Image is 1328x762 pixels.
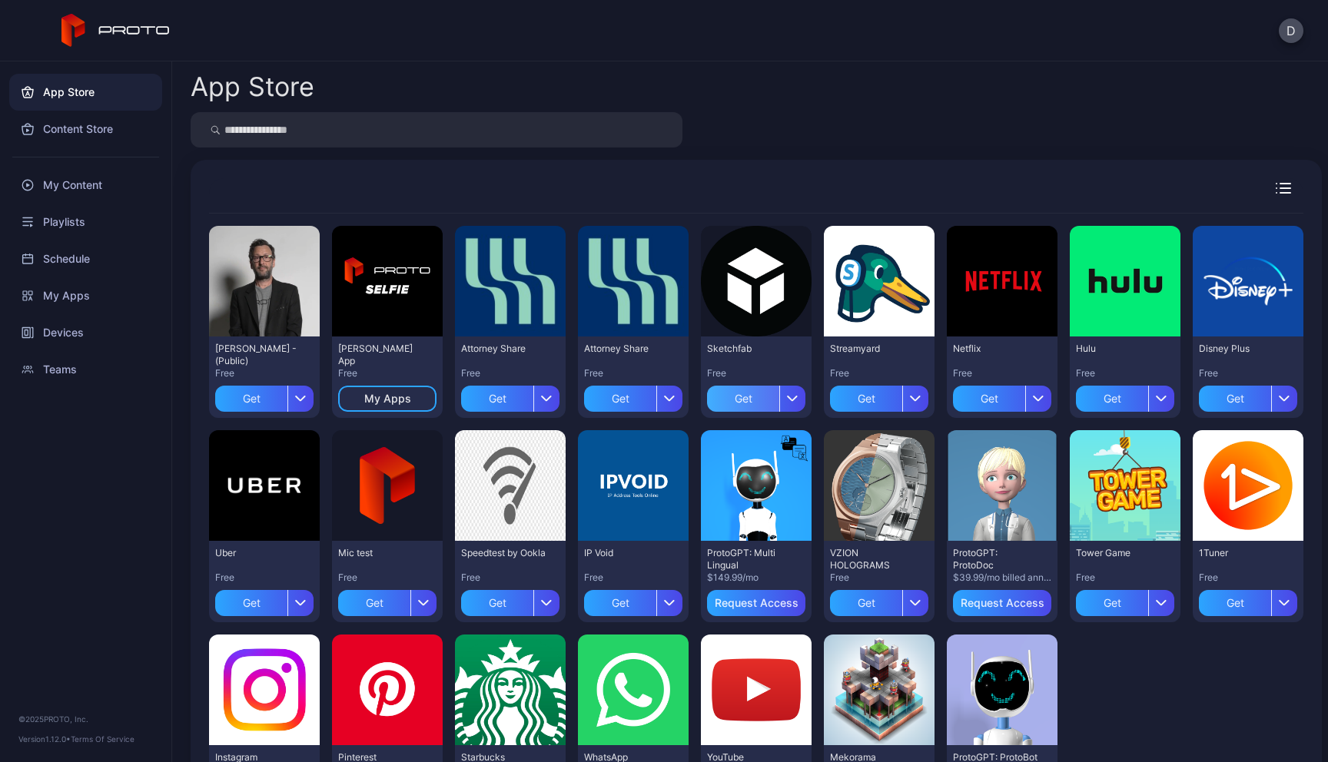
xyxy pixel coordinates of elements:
[830,343,915,355] div: Streamyard
[9,277,162,314] a: My Apps
[1076,343,1160,355] div: Hulu
[1076,590,1148,616] div: Get
[1199,547,1283,559] div: 1Tuner
[830,584,928,616] button: Get
[1199,584,1297,616] button: Get
[830,367,928,379] div: Free
[461,343,546,355] div: Attorney Share
[215,386,287,412] div: Get
[461,379,559,412] button: Get
[707,547,792,571] div: ProtoGPT: Multi Lingual
[584,571,682,584] div: Free
[830,379,928,412] button: Get
[707,343,792,355] div: Sketchfab
[584,584,682,616] button: Get
[953,590,1051,616] button: Request Access
[830,386,902,412] div: Get
[1279,18,1303,43] button: D
[9,111,162,147] a: Content Store
[830,547,915,571] div: VZION HOLOGRAMS
[71,734,134,744] a: Terms Of Service
[215,547,300,559] div: Uber
[9,204,162,240] a: Playlists
[1076,571,1174,584] div: Free
[338,386,437,412] button: My Apps
[461,590,533,616] div: Get
[584,590,656,616] div: Get
[584,386,656,412] div: Get
[1076,547,1160,559] div: Tower Game
[215,379,314,412] button: Get
[1199,590,1271,616] div: Get
[338,584,437,616] button: Get
[1076,584,1174,616] button: Get
[1199,386,1271,412] div: Get
[18,734,71,744] span: Version 1.12.0 •
[715,597,798,609] div: Request Access
[584,343,669,355] div: Attorney Share
[9,240,162,277] a: Schedule
[191,74,314,100] div: App Store
[953,547,1037,571] div: ProtoGPT: ProtoDoc
[830,590,902,616] div: Get
[1199,379,1297,412] button: Get
[338,367,437,379] div: Free
[461,386,533,412] div: Get
[953,367,1051,379] div: Free
[707,386,779,412] div: Get
[461,547,546,559] div: Speedtest by Ookla
[707,367,805,379] div: Free
[1199,343,1283,355] div: Disney Plus
[584,367,682,379] div: Free
[707,590,805,616] button: Request Access
[9,314,162,351] a: Devices
[461,584,559,616] button: Get
[584,379,682,412] button: Get
[338,547,423,559] div: Mic test
[1076,386,1148,412] div: Get
[215,367,314,379] div: Free
[215,571,314,584] div: Free
[1199,571,1297,584] div: Free
[9,167,162,204] a: My Content
[215,343,300,367] div: David N Persona - (Public)
[338,571,437,584] div: Free
[9,74,162,111] a: App Store
[830,571,928,584] div: Free
[461,571,559,584] div: Free
[215,590,287,616] div: Get
[1076,379,1174,412] button: Get
[461,367,559,379] div: Free
[215,584,314,616] button: Get
[707,379,805,412] button: Get
[9,351,162,388] a: Teams
[1199,367,1297,379] div: Free
[707,571,805,584] div: $149.99/mo
[364,393,411,405] div: My Apps
[1076,367,1174,379] div: Free
[338,590,410,616] div: Get
[953,343,1037,355] div: Netflix
[584,547,669,559] div: IP Void
[953,386,1025,412] div: Get
[18,713,153,725] div: © 2025 PROTO, Inc.
[338,343,423,367] div: David Selfie App
[961,597,1044,609] div: Request Access
[953,379,1051,412] button: Get
[953,571,1051,584] div: $39.99/mo billed annually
